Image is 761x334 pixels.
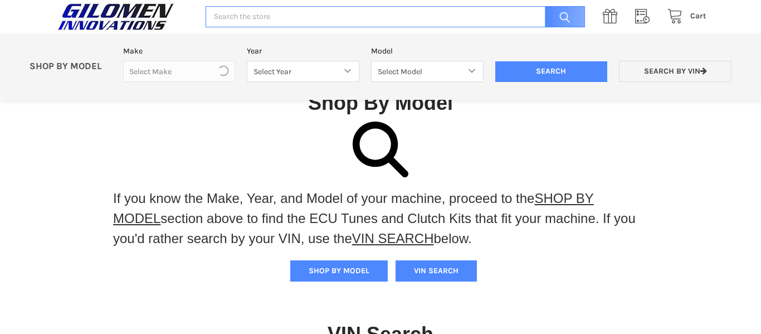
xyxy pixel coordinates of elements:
[24,61,118,72] p: SHOP BY MODEL
[290,260,388,282] button: SHOP BY MODEL
[352,231,434,246] a: VIN SEARCH
[206,6,585,28] input: Search the store
[123,45,236,57] label: Make
[619,61,731,83] a: Search by VIN
[55,90,706,115] h1: Shop By Model
[495,61,608,83] input: Search
[55,3,177,31] img: GILOMEN INNOVATIONS
[55,3,194,31] a: GILOMEN INNOVATIONS
[113,188,648,249] p: If you know the Make, Year, and Model of your machine, proceed to the section above to find the E...
[371,45,484,57] label: Model
[247,45,359,57] label: Year
[113,191,594,226] a: SHOP BY MODEL
[690,11,706,21] span: Cart
[539,6,585,28] input: Search
[661,9,706,23] a: Cart
[396,260,477,282] button: VIN SEARCH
